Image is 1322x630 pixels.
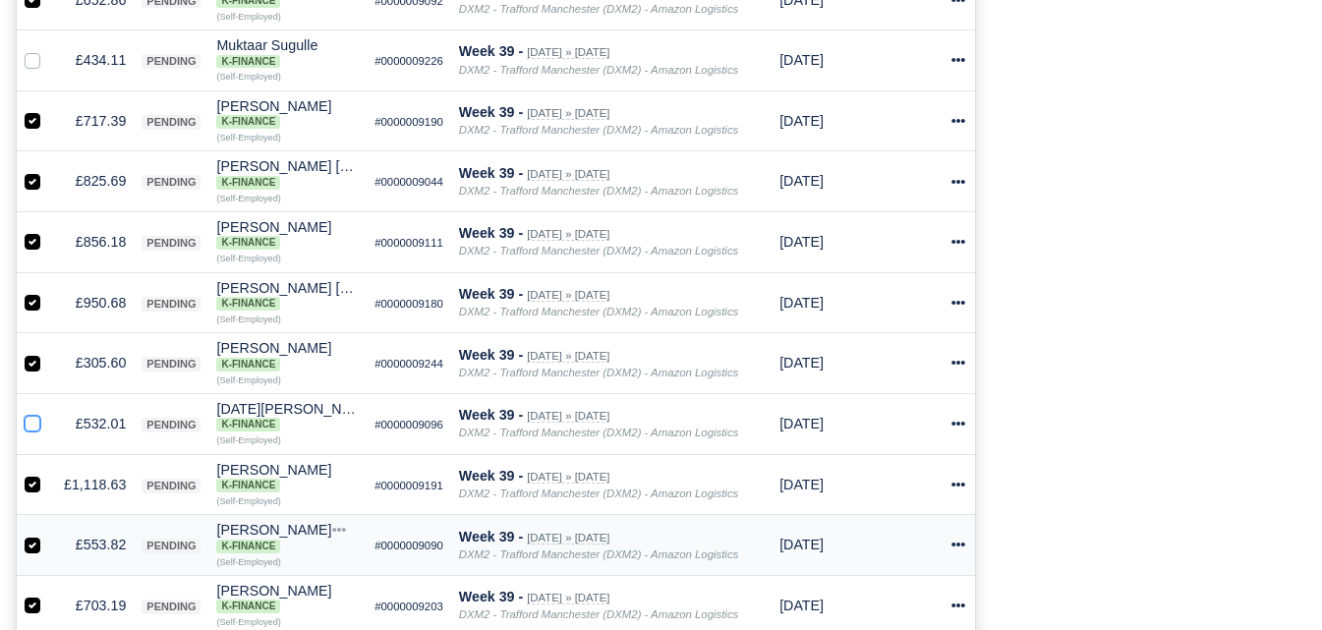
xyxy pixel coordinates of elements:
small: #0000009226 [374,55,443,67]
i: DXM2 - Trafford Manchester (DXM2) - Amazon Logistics [459,64,738,76]
span: pending [142,418,201,432]
div: [PERSON_NAME] [216,584,359,613]
span: K-Finance [216,236,280,250]
i: DXM2 - Trafford Manchester (DXM2) - Amazon Logistics [459,185,738,197]
span: 1 week from now [779,355,824,371]
span: 1 week from now [779,113,824,129]
div: [DATE][PERSON_NAME] K-Finance [216,402,359,431]
div: [PERSON_NAME] [PERSON_NAME] [216,281,359,311]
strong: Week 39 - [459,104,523,120]
span: 1 week from now [779,52,824,68]
i: DXM2 - Trafford Manchester (DXM2) - Amazon Logistics [459,367,738,378]
span: 1 week from now [779,173,824,189]
small: (Self-Employed) [216,375,280,385]
small: [DATE] » [DATE] [527,46,609,59]
small: #0000009111 [374,237,443,249]
div: [PERSON_NAME] K-Finance [216,341,359,371]
div: [PERSON_NAME] K-Finance [216,584,359,613]
td: £305.60 [56,333,134,394]
small: [DATE] » [DATE] [527,168,609,181]
div: [PERSON_NAME] K-Finance [216,220,359,250]
small: #0000009090 [374,540,443,551]
div: [PERSON_NAME] K-Finance [216,99,359,129]
small: (Self-Employed) [216,133,280,143]
span: pending [142,539,201,553]
span: 1 week from now [779,537,824,552]
span: K-Finance [216,297,280,311]
span: pending [142,600,201,614]
i: DXM2 - Trafford Manchester (DXM2) - Amazon Logistics [459,427,738,438]
span: 1 week from now [779,295,824,311]
span: K-Finance [216,115,280,129]
span: K-Finance [216,55,280,69]
i: DXM2 - Trafford Manchester (DXM2) - Amazon Logistics [459,124,738,136]
i: DXM2 - Trafford Manchester (DXM2) - Amazon Logistics [459,487,738,499]
span: 1 week from now [779,416,824,431]
span: K-Finance [216,600,280,613]
small: [DATE] » [DATE] [527,107,609,120]
small: #0000009096 [374,419,443,430]
small: (Self-Employed) [216,12,280,22]
strong: Week 39 - [459,468,523,484]
small: #0000009190 [374,116,443,128]
div: [PERSON_NAME] [PERSON_NAME] K-Finance [216,281,359,311]
strong: Week 39 - [459,407,523,423]
small: (Self-Employed) [216,315,280,324]
div: [PERSON_NAME] [216,220,359,250]
span: K-Finance [216,540,280,553]
small: #0000009191 [374,480,443,491]
td: £825.69 [56,151,134,212]
small: (Self-Employed) [216,254,280,263]
strong: Week 39 - [459,165,523,181]
strong: Week 39 - [459,43,523,59]
span: pending [142,54,201,69]
i: DXM2 - Trafford Manchester (DXM2) - Amazon Logistics [459,3,738,15]
span: K-Finance [216,418,280,431]
i: DXM2 - Trafford Manchester (DXM2) - Amazon Logistics [459,245,738,257]
div: [PERSON_NAME] [216,99,359,129]
small: (Self-Employed) [216,557,280,567]
small: [DATE] » [DATE] [527,532,609,544]
div: [PERSON_NAME] [216,523,359,552]
span: K-Finance [216,358,280,372]
small: (Self-Employed) [216,496,280,506]
div: [PERSON_NAME] K-Finance [216,523,359,552]
div: Muktaar Sugulle [216,38,359,68]
small: (Self-Employed) [216,72,280,82]
small: [DATE] » [DATE] [527,592,609,604]
small: #0000009044 [374,176,443,188]
strong: Week 39 - [459,347,523,363]
span: pending [142,115,201,130]
small: (Self-Employed) [216,435,280,445]
small: [DATE] » [DATE] [527,410,609,423]
span: pending [142,357,201,372]
i: DXM2 - Trafford Manchester (DXM2) - Amazon Logistics [459,306,738,317]
small: (Self-Employed) [216,194,280,203]
span: 1 week from now [779,234,824,250]
strong: Week 39 - [459,225,523,241]
small: #0000009180 [374,298,443,310]
div: [DATE][PERSON_NAME] [216,402,359,431]
strong: Week 39 - [459,589,523,604]
td: £1,118.63 [56,454,134,515]
div: [PERSON_NAME] [216,341,359,371]
small: [DATE] » [DATE] [527,350,609,363]
td: £532.01 [56,394,134,455]
small: [DATE] » [DATE] [527,471,609,484]
span: 1 week from now [779,477,824,492]
td: £434.11 [56,30,134,91]
i: DXM2 - Trafford Manchester (DXM2) - Amazon Logistics [459,548,738,560]
small: [DATE] » [DATE] [527,289,609,302]
div: [PERSON_NAME] K-Finance [216,463,359,492]
div: [PERSON_NAME] [216,463,359,492]
span: 1 week from now [779,598,824,613]
span: pending [142,479,201,493]
div: [PERSON_NAME] [PERSON_NAME] [216,159,359,189]
iframe: Chat Widget [1224,536,1322,630]
span: K-Finance [216,176,280,190]
td: £950.68 [56,272,134,333]
td: £553.82 [56,515,134,576]
span: K-Finance [216,479,280,492]
td: £856.18 [56,212,134,273]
